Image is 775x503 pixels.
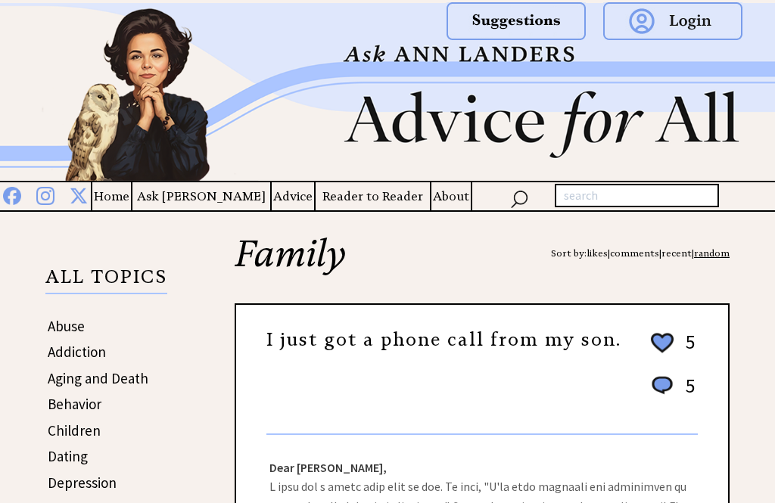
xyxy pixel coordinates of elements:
a: random [694,247,730,259]
p: ALL TOPICS [45,269,167,294]
img: facebook%20blue.png [3,184,21,205]
a: likes [587,247,608,259]
a: Reader to Reader [316,187,431,206]
img: x%20blue.png [70,184,88,204]
h2: Family [235,235,730,303]
a: Abuse [48,317,85,335]
a: I just got a phone call from my son. [266,328,621,351]
a: Ask [PERSON_NAME] [132,187,270,206]
a: Advice [272,187,314,206]
img: search_nav.png [510,187,528,209]
a: recent [661,247,692,259]
a: Children [48,421,101,439]
img: suggestions.png [447,2,586,40]
a: comments [610,247,659,259]
img: heart_outline%202.png [649,330,676,356]
a: Behavior [48,395,101,413]
img: instagram%20blue.png [36,184,54,205]
a: Addiction [48,343,106,361]
a: Home [92,187,131,206]
a: Aging and Death [48,369,148,387]
a: About [431,187,471,206]
td: 5 [678,329,696,371]
img: message_round%201.png [649,374,676,398]
td: 5 [678,373,696,413]
input: search [555,184,719,208]
strong: Dear [PERSON_NAME], [269,460,387,475]
div: Sort by: | | | [551,235,730,272]
a: Depression [48,474,117,492]
a: Dating [48,447,88,465]
img: login.png [603,2,742,40]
